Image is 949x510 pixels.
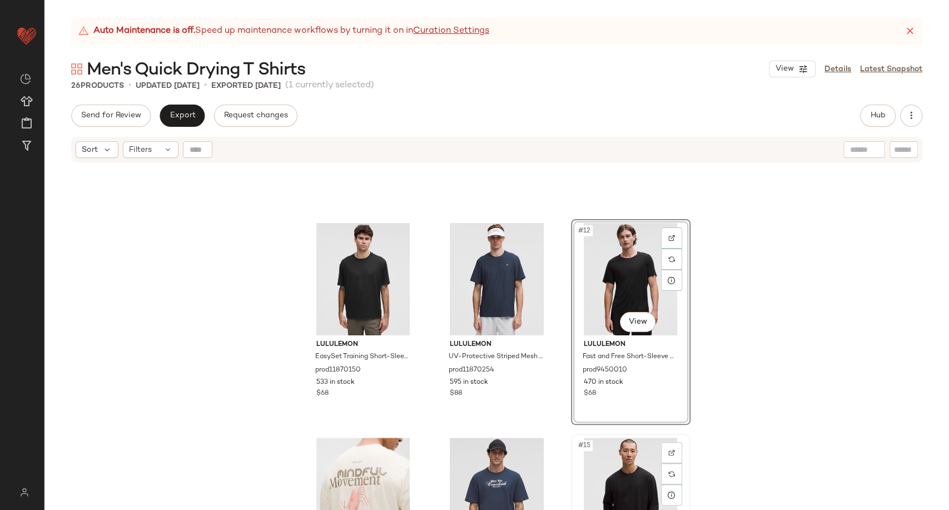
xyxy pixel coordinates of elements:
[315,365,361,375] span: prod11870150
[577,440,593,451] span: #15
[93,24,195,38] strong: Auto Maintenance is off.
[450,340,544,350] span: lululemon
[450,389,462,399] span: $88
[577,225,593,236] span: #12
[71,105,151,127] button: Send for Review
[160,105,205,127] button: Export
[449,352,543,362] span: UV-Protective Striped Mesh Tennis T-Shirt
[316,340,410,350] span: lululemon
[316,378,355,388] span: 533 in stock
[71,80,124,92] div: Products
[71,82,81,90] span: 26
[870,111,886,120] span: Hub
[82,144,98,156] span: Sort
[285,79,374,92] span: (1 currently selected)
[78,24,489,38] div: Speed up maintenance workflows by turning it on in
[583,365,627,375] span: prod9450010
[668,449,675,456] img: svg%3e
[668,235,675,241] img: svg%3e
[129,144,152,156] span: Filters
[136,80,200,92] p: updated [DATE]
[128,79,131,92] span: •
[316,389,329,399] span: $68
[860,105,896,127] button: Hub
[769,61,816,77] button: View
[307,223,419,335] img: LM3FKLS_0001_1
[450,378,488,388] span: 595 in stock
[413,24,489,38] a: Curation Settings
[824,63,851,75] a: Details
[449,365,494,375] span: prod11870254
[668,256,675,263] img: svg%3e
[204,79,207,92] span: •
[628,318,647,326] span: View
[214,105,297,127] button: Request changes
[441,223,553,335] img: LM3GAFS_068578_1
[575,223,687,335] img: LM3GFFS_0001_1
[620,312,655,332] button: View
[223,111,288,120] span: Request changes
[211,80,281,92] p: Exported [DATE]
[20,73,31,85] img: svg%3e
[16,24,38,47] img: heart_red.DM2ytmEG.svg
[668,471,675,477] img: svg%3e
[81,111,141,120] span: Send for Review
[315,352,409,362] span: EasySet Training Short-Sleeve Shirt
[860,63,922,75] a: Latest Snapshot
[775,65,794,73] span: View
[71,63,82,75] img: svg%3e
[583,352,677,362] span: Fast and Free Short-Sleeve Shirt
[13,488,35,497] img: svg%3e
[87,59,305,81] span: Men's Quick Drying T Shirts
[169,111,195,120] span: Export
